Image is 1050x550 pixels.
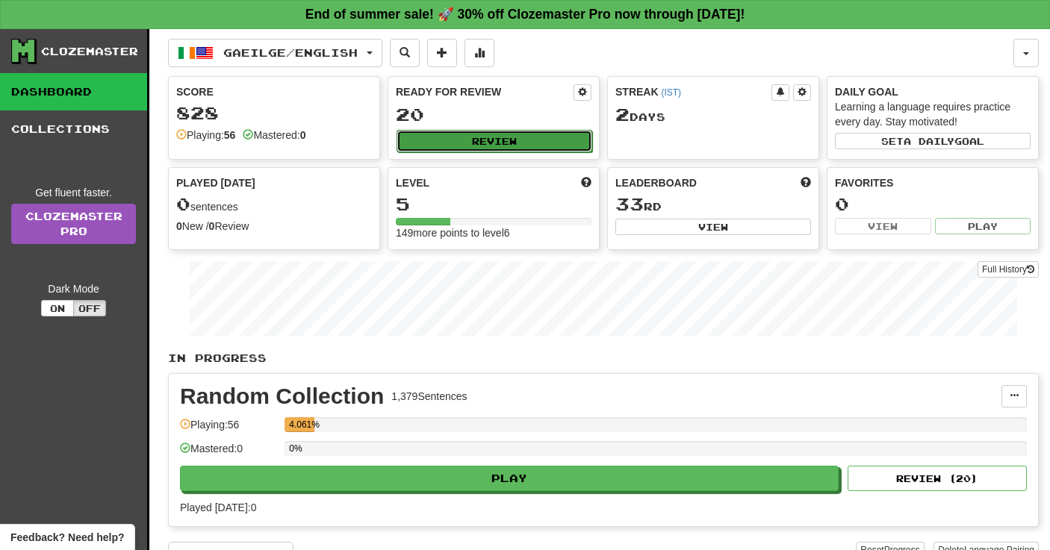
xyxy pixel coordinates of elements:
button: View [835,218,931,234]
strong: 0 [300,129,306,141]
button: Play [180,466,839,491]
button: More stats [465,39,494,67]
span: Played [DATE] [176,175,255,190]
div: Mastered: 0 [180,441,277,466]
button: Review (20) [848,466,1027,491]
button: Off [73,300,106,316]
div: Clozemaster [41,44,138,59]
span: 2 [615,104,630,125]
button: Play [935,218,1031,234]
div: New / Review [176,219,372,234]
span: Open feedback widget [10,530,124,545]
span: 0 [176,193,190,214]
div: 1,379 Sentences [391,389,467,404]
div: rd [615,195,811,214]
strong: 0 [176,220,182,232]
button: On [41,300,74,316]
div: Mastered: [243,128,305,143]
div: Ready for Review [396,84,574,99]
span: Leaderboard [615,175,697,190]
span: a daily [904,136,954,146]
div: 5 [396,195,591,213]
div: Daily Goal [835,84,1031,99]
div: Get fluent faster. [11,185,136,200]
span: Score more points to level up [581,175,591,190]
div: Playing: 56 [180,417,277,442]
div: Favorites [835,175,1031,190]
span: Gaeilge / English [223,46,358,59]
div: 20 [396,105,591,124]
a: (IST) [661,87,680,98]
button: Search sentences [390,39,420,67]
div: Day s [615,105,811,125]
div: Streak [615,84,771,99]
div: Learning a language requires practice every day. Stay motivated! [835,99,1031,129]
button: Gaeilge/English [168,39,382,67]
div: 0 [835,195,1031,213]
strong: End of summer sale! 🚀 30% off Clozemaster Pro now through [DATE]! [305,7,745,22]
span: Level [396,175,429,190]
div: Score [176,84,372,99]
strong: 56 [224,129,236,141]
button: Full History [978,261,1039,278]
strong: 0 [209,220,215,232]
button: Review [397,130,592,152]
div: Playing: [176,128,235,143]
a: ClozemasterPro [11,204,136,244]
button: Seta dailygoal [835,133,1031,149]
div: sentences [176,195,372,214]
span: This week in points, UTC [801,175,811,190]
div: 828 [176,104,372,122]
div: Dark Mode [11,281,136,296]
div: 149 more points to level 6 [396,225,591,240]
span: Played [DATE]: 0 [180,501,256,513]
button: Add sentence to collection [427,39,457,67]
div: Random Collection [180,385,384,407]
p: In Progress [168,351,1039,366]
button: View [615,219,811,235]
div: 4.061% [289,417,314,432]
span: 33 [615,193,644,214]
